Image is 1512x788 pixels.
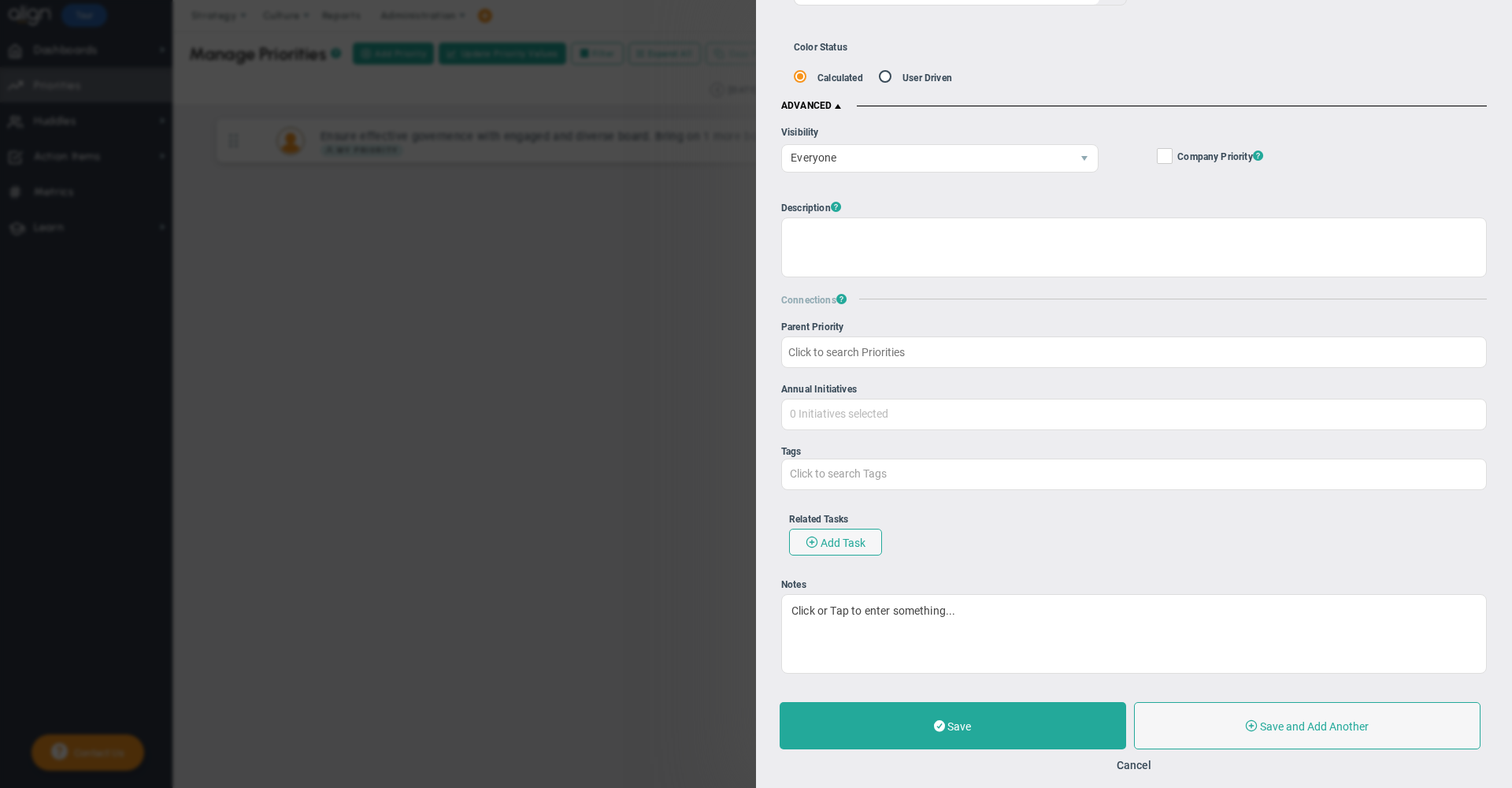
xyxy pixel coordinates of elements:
[789,529,882,556] button: Add Task
[794,42,1210,53] div: Color Status
[781,384,1487,395] div: Annual Initiatives
[782,145,1071,172] span: Everyone
[1071,145,1098,172] span: select
[1260,720,1369,733] span: Save and Add Another
[781,336,1487,368] input: Parent Priority
[781,446,1487,457] div: Tags
[780,702,1126,749] button: Save
[781,125,1099,140] div: Visibility
[781,201,1487,214] div: Description
[781,594,1487,674] div: Click or Tap to enter something...
[817,72,863,84] label: Calculated
[781,579,1487,590] div: Notes
[1117,759,1151,771] button: Cancel
[781,100,844,113] span: ADVANCED
[782,459,916,488] input: Tags
[1177,148,1263,166] span: Company Priority
[782,400,1486,428] input: Annual Initiatives
[821,537,865,549] span: Add Task
[947,720,971,733] span: Save
[781,293,847,306] span: Connections
[902,72,952,84] label: User Driven
[781,322,1487,333] div: Parent Priority
[789,514,1479,525] div: Related Tasks
[1134,702,1480,749] button: Save and Add Another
